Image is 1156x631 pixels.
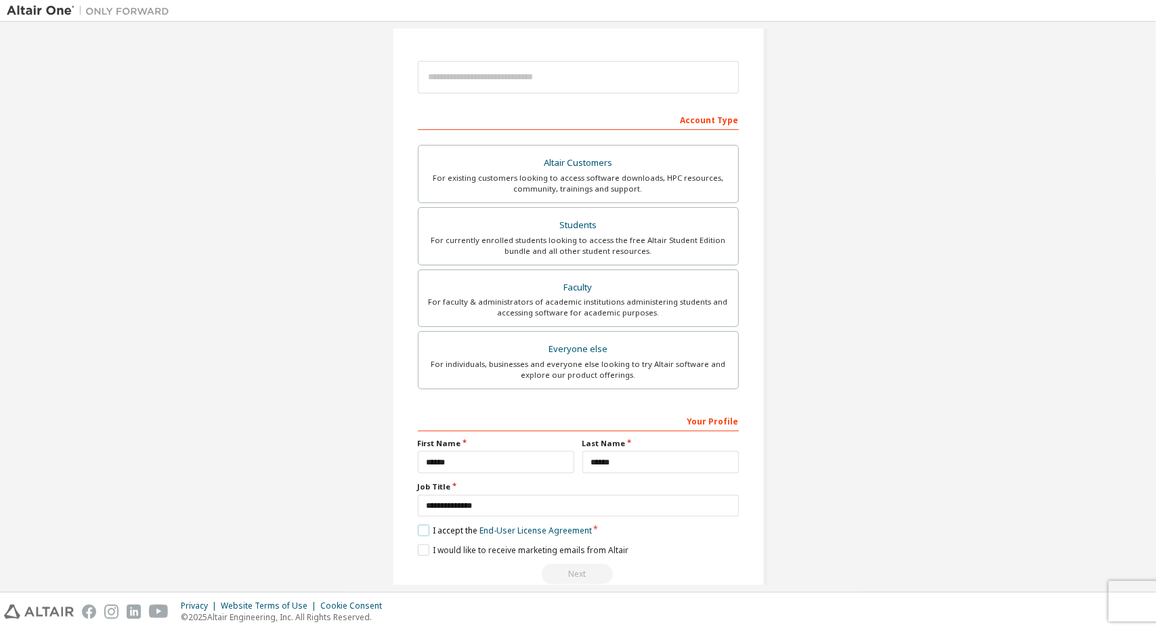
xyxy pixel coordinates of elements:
div: For individuals, businesses and everyone else looking to try Altair software and explore our prod... [427,359,730,380]
div: For faculty & administrators of academic institutions administering students and accessing softwa... [427,297,730,318]
img: altair_logo.svg [4,605,74,619]
div: Your Profile [418,410,739,431]
a: End-User License Agreement [479,525,592,536]
p: © 2025 Altair Engineering, Inc. All Rights Reserved. [181,611,390,623]
img: Altair One [7,4,176,18]
div: For existing customers looking to access software downloads, HPC resources, community, trainings ... [427,173,730,194]
div: Website Terms of Use [221,601,320,611]
img: linkedin.svg [127,605,141,619]
div: Account Type [418,108,739,130]
label: First Name [418,438,574,449]
div: Everyone else [427,340,730,359]
div: Altair Customers [427,154,730,173]
div: Privacy [181,601,221,611]
div: Students [427,216,730,235]
div: Cookie Consent [320,601,390,611]
img: youtube.svg [149,605,169,619]
label: Last Name [582,438,739,449]
label: I would like to receive marketing emails from Altair [418,544,628,556]
img: instagram.svg [104,605,119,619]
div: Read and acccept EULA to continue [418,564,739,584]
label: I accept the [418,525,592,536]
label: Job Title [418,481,739,492]
img: facebook.svg [82,605,96,619]
div: For currently enrolled students looking to access the free Altair Student Edition bundle and all ... [427,235,730,257]
div: Faculty [427,278,730,297]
